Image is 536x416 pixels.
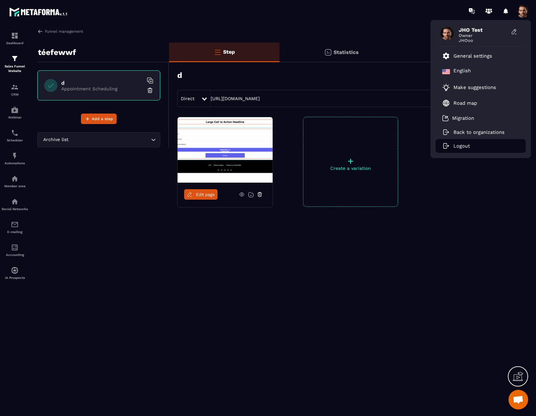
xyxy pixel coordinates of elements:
a: Make suggestions [442,83,511,91]
p: Sales Funnel Website [2,64,28,73]
img: image [178,117,273,183]
span: Edit page [196,192,215,197]
div: Open chat [508,390,528,409]
img: logo [9,6,68,18]
p: CRM [2,93,28,96]
img: automations [11,106,19,114]
a: accountantaccountantAccounting [2,239,28,262]
a: social-networksocial-networkSocial Networks [2,193,28,216]
img: formation [11,55,19,63]
p: Logout [453,143,470,149]
span: JHOoo [459,38,508,43]
a: [URL][DOMAIN_NAME] [211,96,260,101]
a: formationformationCRM [2,78,28,101]
a: formationformationSales Funnel Website [2,50,28,78]
p: Automations [2,161,28,165]
p: Scheduler [2,138,28,142]
h6: d [61,80,143,86]
a: automationsautomationsMember area [2,170,28,193]
span: Add a step [92,116,113,122]
h3: d [177,71,182,80]
img: automations [11,152,19,160]
p: Statistics [334,49,359,55]
p: + [303,156,398,166]
a: Edit page [184,189,218,200]
p: General settings [453,53,492,59]
p: Migration [452,115,474,121]
p: téefewwf [38,46,76,59]
p: Social Networks [2,207,28,211]
a: automationsautomationsAutomations [2,147,28,170]
p: Back to organizations [453,129,505,135]
img: scheduler [11,129,19,137]
img: stats.20deebd0.svg [324,48,332,56]
p: E-mailing [2,230,28,234]
p: Make suggestions [453,84,496,90]
a: emailemailE-mailing [2,216,28,239]
p: Appointment Scheduling [61,86,143,91]
img: trash [147,87,153,94]
a: schedulerschedulerScheduler [2,124,28,147]
img: formation [11,32,19,40]
img: social-network [11,198,19,206]
a: formationformationDashboard [2,27,28,50]
span: JHO Test [459,27,508,33]
p: Step [223,49,235,55]
span: Direct [181,96,195,101]
span: Owner [459,33,508,38]
img: bars-o.4a397970.svg [214,48,221,56]
div: Search for option [37,132,160,147]
input: Search for option [70,136,149,143]
a: Funnel management [37,28,83,34]
p: IA Prospects [2,276,28,280]
img: automations [11,266,19,274]
p: Webinar [2,116,28,119]
p: English [453,68,471,76]
a: Road map [442,99,477,107]
a: Migration [442,115,474,121]
p: Create a variation [303,166,398,171]
img: automations [11,175,19,183]
span: Archive list [42,136,70,143]
img: formation [11,83,19,91]
a: automationsautomationsWebinar [2,101,28,124]
img: accountant [11,244,19,251]
a: General settings [442,52,492,60]
p: Dashboard [2,41,28,45]
p: Member area [2,184,28,188]
p: Road map [453,100,477,106]
img: arrow [37,28,43,34]
img: email [11,221,19,228]
p: Accounting [2,253,28,257]
a: Back to organizations [442,129,505,135]
button: Add a step [81,114,117,124]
